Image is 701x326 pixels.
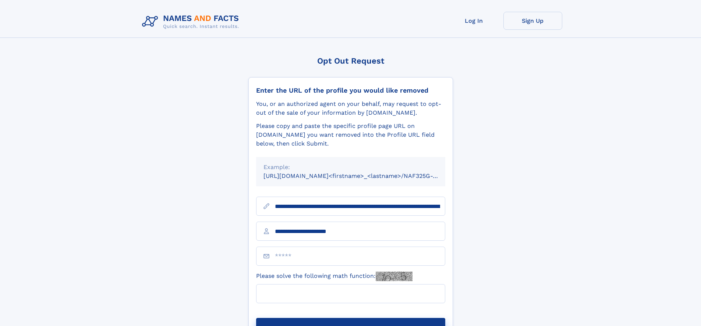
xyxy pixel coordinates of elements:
[248,56,453,65] div: Opt Out Request
[445,12,503,30] a: Log In
[503,12,562,30] a: Sign Up
[263,163,438,172] div: Example:
[256,100,445,117] div: You, or an authorized agent on your behalf, may request to opt-out of the sale of your informatio...
[256,272,413,281] label: Please solve the following math function:
[256,122,445,148] div: Please copy and paste the specific profile page URL on [DOMAIN_NAME] you want removed into the Pr...
[263,172,459,179] small: [URL][DOMAIN_NAME]<firstname>_<lastname>/NAF325G-xxxxxxxx
[256,86,445,94] div: Enter the URL of the profile you would like removed
[139,12,245,32] img: Logo Names and Facts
